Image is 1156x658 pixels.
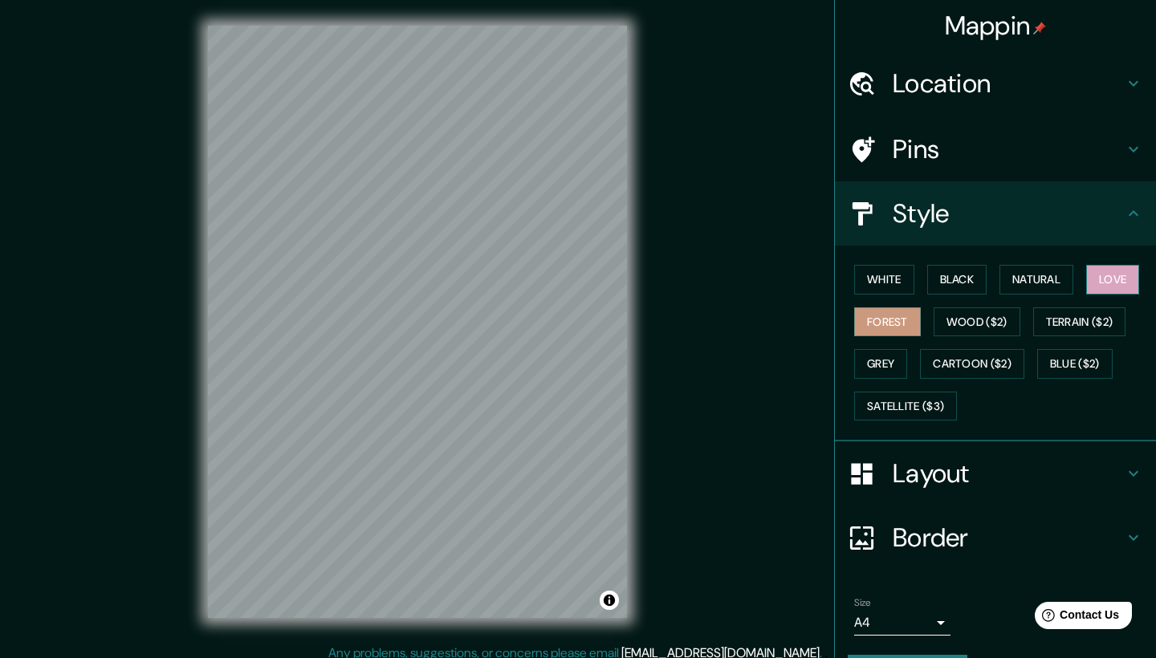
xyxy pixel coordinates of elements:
iframe: Help widget launcher [1013,595,1138,640]
div: Border [835,506,1156,570]
button: Black [927,265,987,294]
h4: Style [893,197,1124,229]
button: Satellite ($3) [854,392,957,421]
h4: Location [893,67,1124,100]
img: pin-icon.png [1033,22,1046,35]
div: Layout [835,441,1156,506]
button: Forest [854,307,921,337]
button: Natural [999,265,1073,294]
button: White [854,265,914,294]
canvas: Map [208,26,627,618]
div: A4 [854,610,950,636]
button: Blue ($2) [1037,349,1113,379]
div: Style [835,181,1156,246]
h4: Border [893,522,1124,554]
button: Love [1086,265,1139,294]
h4: Layout [893,457,1124,489]
button: Grey [854,349,907,379]
button: Toggle attribution [600,591,619,610]
h4: Mappin [945,10,1047,42]
button: Wood ($2) [934,307,1020,337]
div: Pins [835,117,1156,181]
div: Location [835,51,1156,116]
button: Cartoon ($2) [920,349,1024,379]
button: Terrain ($2) [1033,307,1126,337]
label: Size [854,596,871,610]
h4: Pins [893,133,1124,165]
